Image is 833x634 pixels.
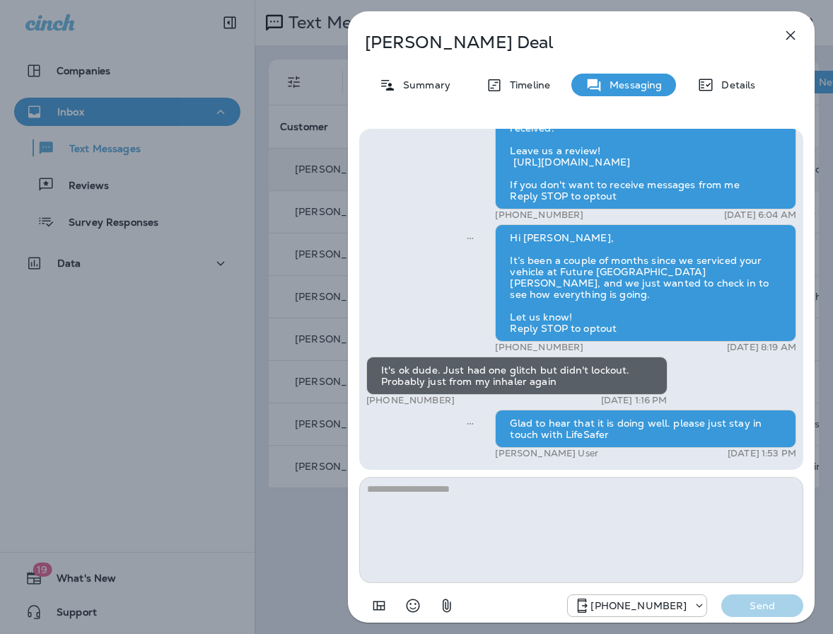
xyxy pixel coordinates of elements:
p: [DATE] 6:04 AM [724,209,796,221]
p: [PHONE_NUMBER] [495,342,583,353]
div: Hello [PERSON_NAME], Hope all is well! This is [PERSON_NAME] from Future Tire [PERSON_NAME]. I wa... [495,69,796,209]
button: Add in a premade template [365,592,393,620]
span: Sent [467,416,474,429]
button: Select an emoji [399,592,427,620]
p: [DATE] 1:53 PM [728,448,796,459]
p: [PHONE_NUMBER] [495,209,583,221]
div: Glad to hear that it is doing well. please just stay in touch with LifeSafer [495,410,796,448]
p: [PERSON_NAME] Deal [365,33,751,52]
p: Timeline [503,79,550,91]
p: Messaging [602,79,662,91]
p: [PHONE_NUMBER] [590,600,687,611]
div: +1 (928) 232-1970 [568,597,706,614]
p: [PHONE_NUMBER] [366,395,455,406]
div: It's ok dude. Just had one glitch but didn't lockout. Probably just from my inhaler again [366,357,668,395]
p: [PERSON_NAME] User [495,448,598,459]
div: Hi [PERSON_NAME], It’s been a couple of months since we serviced your vehicle at Future [GEOGRAPH... [495,224,796,342]
p: Summary [396,79,450,91]
p: Details [714,79,755,91]
p: [DATE] 1:16 PM [601,395,668,406]
span: Sent [467,231,474,243]
p: [DATE] 8:19 AM [727,342,796,353]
